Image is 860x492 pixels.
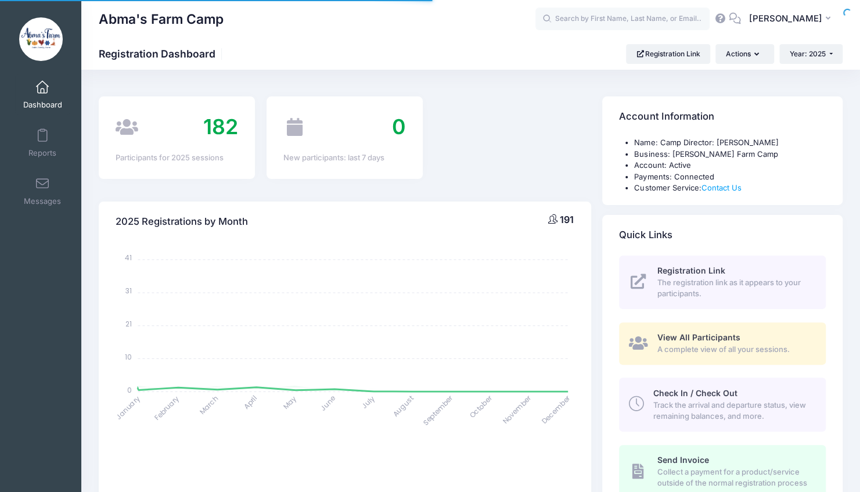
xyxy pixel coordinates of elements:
[619,218,672,252] h4: Quick Links
[203,114,238,139] span: 182
[634,160,826,171] li: Account: Active
[560,214,574,225] span: 191
[535,8,710,31] input: Search by First Name, Last Name, or Email...
[619,378,826,431] a: Check In / Check Out Track the arrival and departure status, view remaining balances, and more.
[657,265,725,275] span: Registration Link
[114,393,142,422] tspan: January
[126,286,132,296] tspan: 31
[749,12,822,25] span: [PERSON_NAME]
[24,196,61,206] span: Messages
[126,319,132,329] tspan: 21
[281,393,298,411] tspan: May
[626,44,710,64] a: Registration Link
[242,393,259,411] tspan: April
[15,123,70,163] a: Reports
[619,322,826,365] a: View All Participants A complete view of all your sessions.
[125,351,132,361] tspan: 10
[715,44,773,64] button: Actions
[116,205,248,238] h4: 2025 Registrations by Month
[741,6,843,33] button: [PERSON_NAME]
[128,385,132,394] tspan: 0
[467,393,495,420] tspan: October
[634,182,826,194] li: Customer Service:
[501,393,534,426] tspan: November
[152,393,181,422] tspan: February
[359,393,377,411] tspan: July
[634,137,826,149] li: Name: Camp Director: [PERSON_NAME]
[657,344,812,355] span: A complete view of all your sessions.
[116,152,238,164] div: Participants for 2025 sessions
[420,393,455,427] tspan: September
[15,74,70,115] a: Dashboard
[779,44,843,64] button: Year: 2025
[634,149,826,160] li: Business: [PERSON_NAME] Farm Camp
[391,393,416,418] tspan: August
[392,114,406,139] span: 0
[653,400,812,422] span: Track the arrival and departure status, view remaining balances, and more.
[318,393,337,412] tspan: June
[657,332,740,342] span: View All Participants
[197,393,221,416] tspan: March
[99,48,225,60] h1: Registration Dashboard
[790,49,826,58] span: Year: 2025
[657,277,812,300] span: The registration link as it appears to your participants.
[28,148,56,158] span: Reports
[539,393,573,426] tspan: December
[125,253,132,263] tspan: 41
[23,100,62,110] span: Dashboard
[283,152,406,164] div: New participants: last 7 days
[657,455,708,465] span: Send Invoice
[657,466,812,489] span: Collect a payment for a product/service outside of the normal registration process
[619,256,826,309] a: Registration Link The registration link as it appears to your participants.
[19,17,63,61] img: Abma's Farm Camp
[619,100,714,134] h4: Account Information
[701,183,741,192] a: Contact Us
[99,6,224,33] h1: Abma's Farm Camp
[634,171,826,183] li: Payments: Connected
[15,171,70,211] a: Messages
[653,388,737,398] span: Check In / Check Out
